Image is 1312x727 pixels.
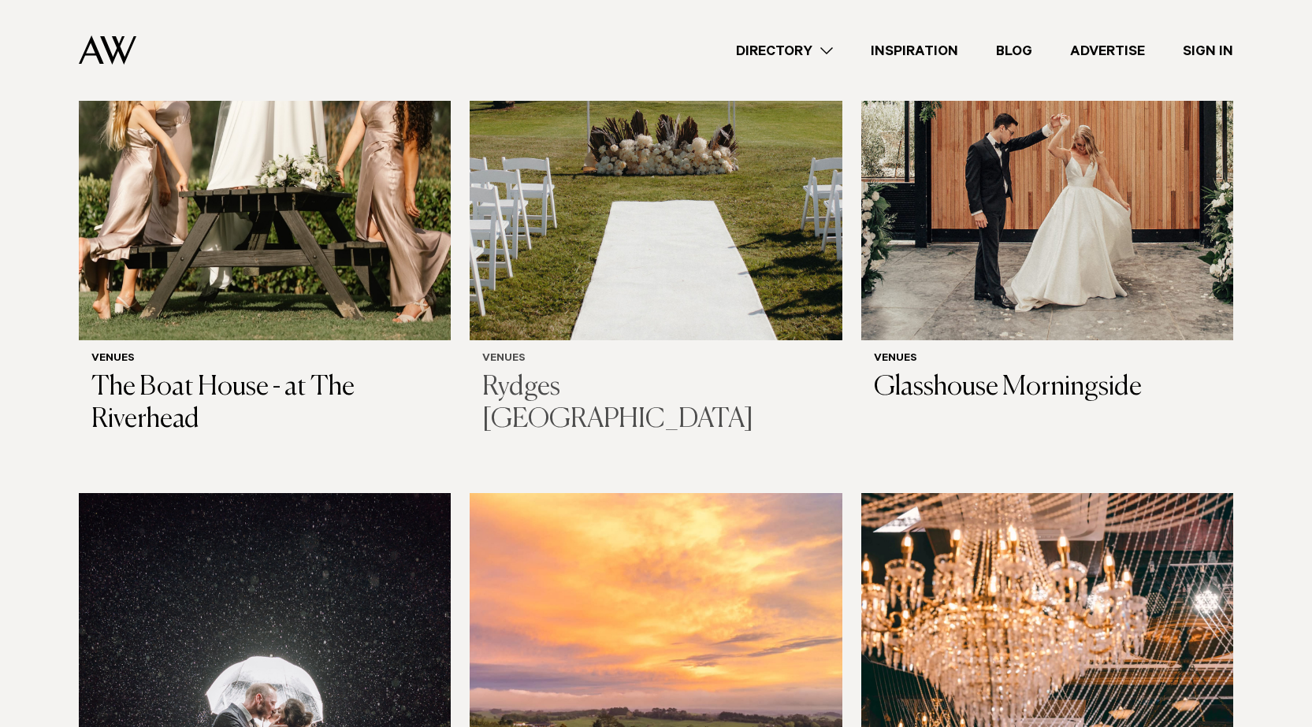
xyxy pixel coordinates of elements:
[482,353,829,366] h6: Venues
[79,35,136,65] img: Auckland Weddings Logo
[717,40,852,61] a: Directory
[482,372,829,436] h3: Rydges [GEOGRAPHIC_DATA]
[1051,40,1164,61] a: Advertise
[874,353,1221,366] h6: Venues
[977,40,1051,61] a: Blog
[874,372,1221,404] h3: Glasshouse Morningside
[91,372,438,436] h3: The Boat House - at The Riverhead
[91,353,438,366] h6: Venues
[1164,40,1252,61] a: Sign In
[852,40,977,61] a: Inspiration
